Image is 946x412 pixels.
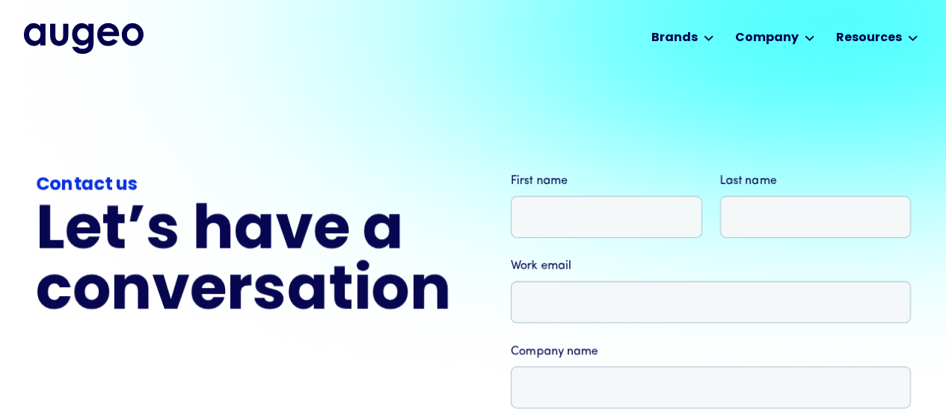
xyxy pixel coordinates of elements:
div: Brands [651,29,698,47]
div: Contact us [36,172,450,199]
div: Company [735,29,799,47]
label: Work email [511,257,911,275]
label: Last name [719,172,911,190]
label: Company name [511,342,911,360]
label: First name [511,172,702,190]
a: home [24,23,144,53]
h2: Let’s have a conversation [36,203,451,324]
img: Augeo's full logo in midnight blue. [24,23,144,53]
div: Resources [836,29,902,47]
